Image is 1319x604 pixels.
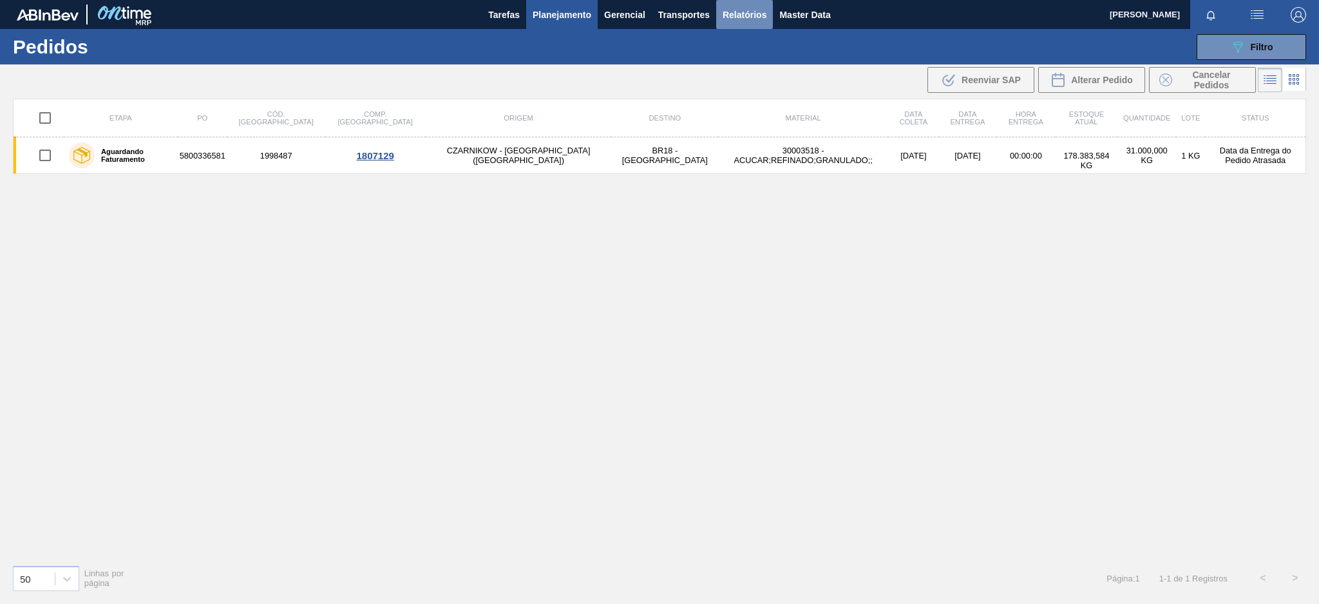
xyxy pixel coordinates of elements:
span: Alterar Pedido [1071,75,1133,85]
span: Origem [504,114,533,122]
span: Página : 1 [1106,574,1139,583]
span: Master Data [779,7,830,23]
td: Data da Entrega do Pedido Atrasada [1205,137,1305,174]
span: Relatórios [723,7,766,23]
span: Cancelar Pedidos [1177,70,1246,90]
span: Data entrega [950,110,985,126]
div: Alterar Pedido [1038,67,1145,93]
td: BR18 - [GEOGRAPHIC_DATA] [611,137,718,174]
button: Notificações [1190,6,1231,24]
div: Visão em Cards [1282,68,1306,92]
span: Quantidade [1123,114,1170,122]
span: Linhas por página [84,569,124,588]
span: Estoque atual [1069,110,1105,126]
span: PO [197,114,207,122]
label: Aguardando Faturamento [95,148,173,163]
td: 1998487 [227,137,325,174]
button: > [1279,562,1311,594]
div: Visão em Lista [1258,68,1282,92]
span: Cód. [GEOGRAPHIC_DATA] [238,110,313,126]
span: Gerencial [604,7,645,23]
span: Material [786,114,821,122]
img: Logout [1291,7,1306,23]
span: Filtro [1251,42,1273,52]
span: Etapa [109,114,132,122]
button: Cancelar Pedidos [1149,67,1256,93]
span: Status [1242,114,1269,122]
td: 31.000,000 KG [1117,137,1176,174]
td: [DATE] [939,137,996,174]
img: userActions [1249,7,1265,23]
span: Planejamento [533,7,591,23]
a: Aguardando Faturamento58003365811998487CZARNIKOW - [GEOGRAPHIC_DATA] ([GEOGRAPHIC_DATA])BR18 - [G... [14,137,1306,174]
span: 178.383,584 KG [1063,151,1109,170]
img: TNhmsLtSVTkK8tSr43FrP2fwEKptu5GPRR3wAAAABJRU5ErkJggg== [17,9,79,21]
div: Cancelar Pedidos em Massa [1149,67,1256,93]
td: 1 KG [1176,137,1205,174]
td: 5800336581 [178,137,227,174]
span: 1 - 1 de 1 Registros [1159,574,1228,583]
span: Destino [649,114,681,122]
td: 30003518 - ACUCAR;REFINADO;GRANULADO;; [718,137,887,174]
div: Reenviar SAP [927,67,1034,93]
button: < [1247,562,1279,594]
h1: Pedidos [13,39,207,54]
td: 00:00:00 [996,137,1056,174]
span: Lote [1181,114,1200,122]
span: Tarefas [488,7,520,23]
div: 50 [20,573,31,584]
button: Filtro [1197,34,1306,60]
span: Hora Entrega [1009,110,1043,126]
span: Data coleta [899,110,927,126]
td: CZARNIKOW - [GEOGRAPHIC_DATA] ([GEOGRAPHIC_DATA]) [426,137,611,174]
span: Transportes [658,7,710,23]
span: Comp. [GEOGRAPHIC_DATA] [337,110,412,126]
div: 1807129 [327,150,424,161]
td: [DATE] [888,137,939,174]
span: Reenviar SAP [962,75,1021,85]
